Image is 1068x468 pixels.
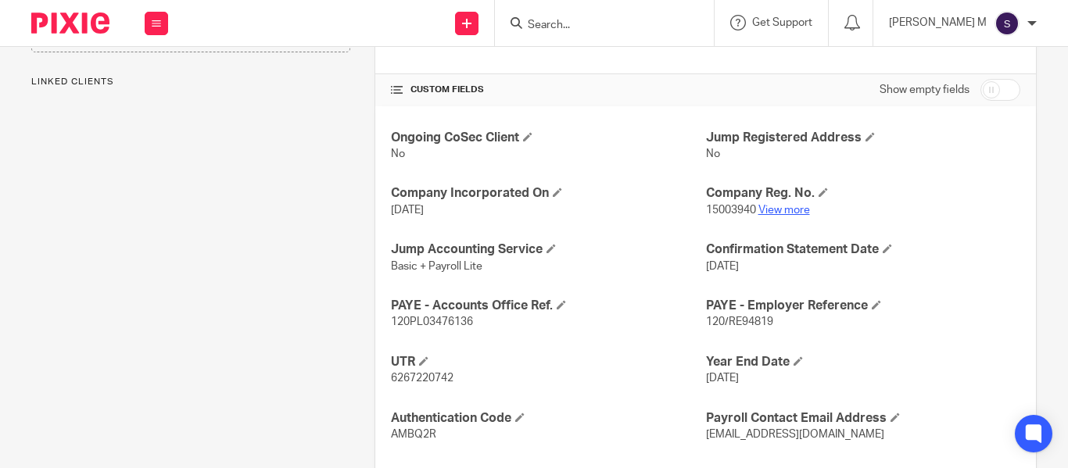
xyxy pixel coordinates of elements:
p: Linked clients [31,76,350,88]
span: 6267220742 [391,373,453,384]
h4: Payroll Contact Email Address [706,410,1020,427]
h4: Confirmation Statement Date [706,241,1020,258]
h4: Authentication Code [391,410,705,427]
h4: Year End Date [706,354,1020,370]
span: [EMAIL_ADDRESS][DOMAIN_NAME] [706,429,884,440]
span: No [391,148,405,159]
h4: Jump Registered Address [706,130,1020,146]
h4: Jump Accounting Service [391,241,705,258]
h4: UTR [391,354,705,370]
h4: CUSTOM FIELDS [391,84,705,96]
span: 120PL03476136 [391,316,473,327]
h4: PAYE - Accounts Office Ref. [391,298,705,314]
img: Pixie [31,13,109,34]
p: [PERSON_NAME] M [889,15,987,30]
span: [DATE] [391,205,424,216]
img: svg%3E [995,11,1020,36]
label: Show empty fields [880,82,969,98]
h4: Company Reg. No. [706,185,1020,202]
span: No [706,148,720,159]
h4: Company Incorporated On [391,185,705,202]
span: AMBQ2R [391,429,436,440]
span: Get Support [752,17,812,28]
span: [DATE] [706,373,739,384]
h4: PAYE - Employer Reference [706,298,1020,314]
input: Search [526,19,667,33]
span: 15003940 [706,205,756,216]
span: [DATE] [706,261,739,272]
a: View more [758,205,810,216]
span: 120/RE94819 [706,316,773,327]
span: Basic + Payroll Lite [391,261,482,272]
h4: Ongoing CoSec Client [391,130,705,146]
